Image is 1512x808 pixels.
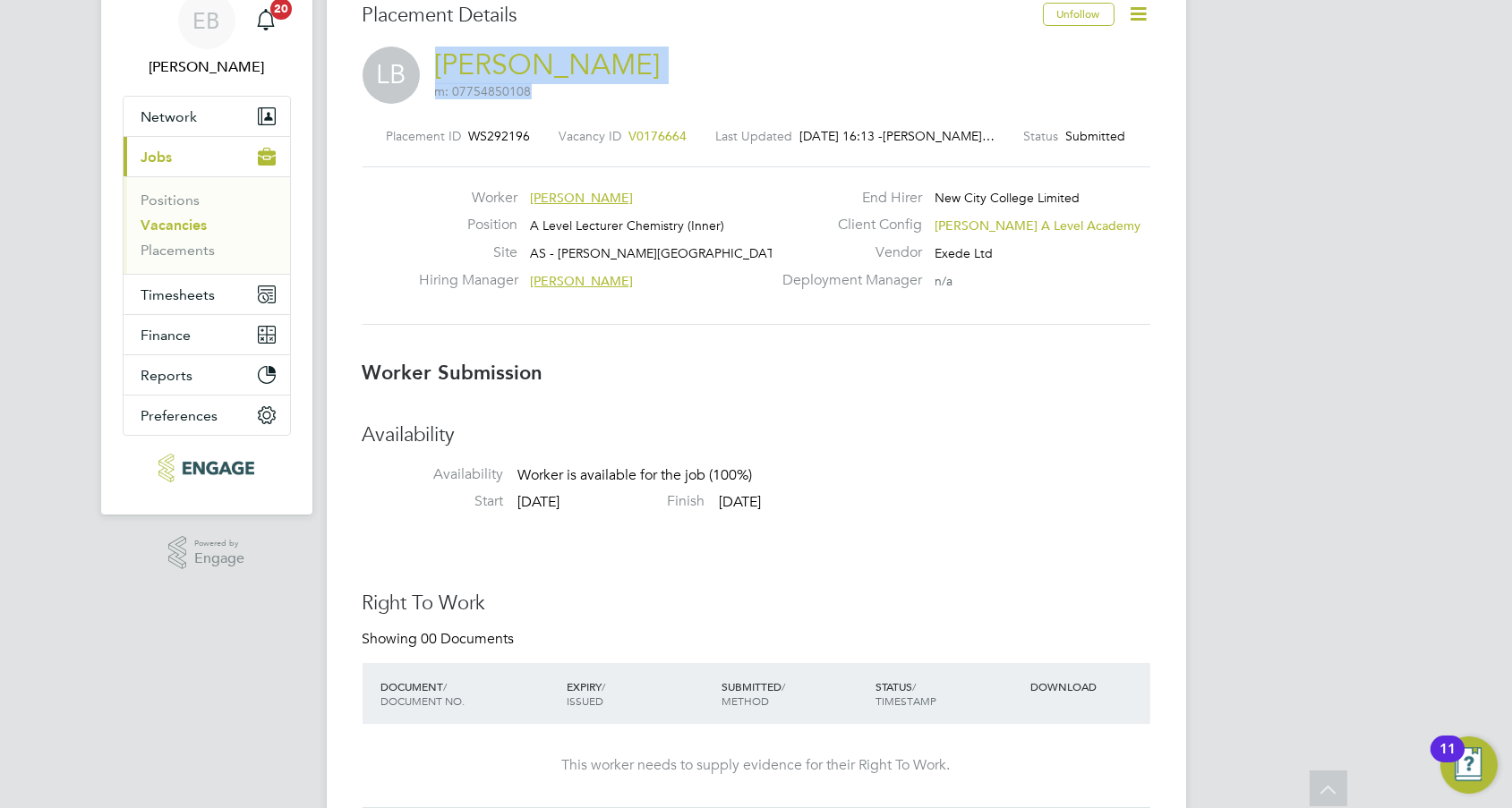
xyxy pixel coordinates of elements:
[141,149,173,166] span: Jobs
[363,465,504,484] label: Availability
[772,271,922,290] label: Deployment Manager
[564,492,705,511] label: Finish
[193,9,220,32] span: EB
[871,670,1026,717] div: STATUS
[1440,736,1498,794] button: Open Resource Center, 11 new notifications
[530,190,633,206] span: [PERSON_NAME]
[363,591,1150,617] h3: Right To Work
[124,355,290,395] button: Reports
[123,56,291,78] span: Elishia Buchanan
[772,189,922,208] label: End Hirer
[141,108,198,125] span: Network
[772,243,922,262] label: Vendor
[363,361,543,385] b: Worker Submission
[1043,3,1115,26] button: Unfollow
[518,466,753,484] span: Worker is available for the job (100%)
[530,273,633,289] span: [PERSON_NAME]
[722,693,769,708] span: METHOD
[141,217,208,234] a: Vacancies
[363,47,420,104] span: LB
[469,128,531,144] span: WS292196
[912,679,916,693] span: /
[562,670,717,717] div: EXPIRY
[124,137,290,176] button: Jobs
[560,128,622,144] label: Vacancy ID
[363,492,504,511] label: Start
[124,97,290,136] button: Network
[377,670,562,717] div: DOCUMENT
[530,217,724,234] span: A Level Lecturer Chemistry (Inner)
[194,551,244,566] span: Engage
[141,286,216,303] span: Timesheets
[124,395,290,435] button: Preferences
[141,367,193,384] span: Reports
[935,190,1080,206] span: New City College Limited
[141,407,218,424] span: Preferences
[419,243,517,262] label: Site
[363,630,518,649] div: Showing
[419,189,517,208] label: Worker
[629,128,688,144] span: V0176664
[717,670,872,717] div: SUBMITTED
[387,128,462,144] label: Placement ID
[124,315,290,354] button: Finance
[168,536,244,570] a: Powered byEngage
[381,693,466,708] span: DOCUMENT NO.
[716,128,793,144] label: Last Updated
[444,679,448,693] span: /
[530,245,786,261] span: AS - [PERSON_NAME][GEOGRAPHIC_DATA]
[124,275,290,314] button: Timesheets
[124,176,290,274] div: Jobs
[782,679,785,693] span: /
[602,679,605,693] span: /
[518,493,560,511] span: [DATE]
[884,128,995,144] span: [PERSON_NAME]…
[141,191,201,208] a: Positions
[567,693,603,708] span: ISSUED
[363,422,1150,448] h3: Availability
[876,693,936,708] span: TIMESTAMP
[435,47,661,82] a: [PERSON_NAME]
[1024,128,1059,144] label: Status
[1439,749,1456,772] div: 11
[720,493,762,511] span: [DATE]
[800,128,884,144] span: [DATE] 16:13 -
[935,273,952,289] span: n/a
[380,756,1132,775] div: This worker needs to supply evidence for their Right To Work.
[419,271,517,290] label: Hiring Manager
[141,242,216,259] a: Placements
[194,536,244,551] span: Powered by
[158,454,254,482] img: xede-logo-retina.png
[935,245,993,261] span: Exede Ltd
[141,327,192,344] span: Finance
[1026,670,1149,702] div: DOWNLOAD
[935,217,1140,234] span: [PERSON_NAME] A Level Academy
[419,216,517,234] label: Position
[772,216,922,234] label: Client Config
[1066,128,1126,144] span: Submitted
[435,83,532,99] span: m: 07754850108
[123,454,291,482] a: Go to home page
[363,3,1029,29] h3: Placement Details
[422,630,515,648] span: 00 Documents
